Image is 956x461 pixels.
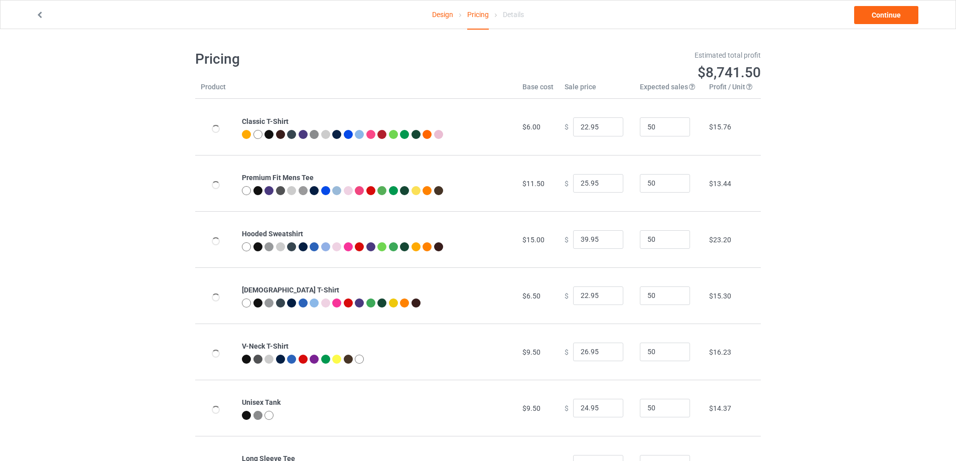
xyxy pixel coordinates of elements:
b: Classic T-Shirt [242,117,289,125]
span: $16.23 [709,348,731,356]
span: $ [565,291,569,299]
th: Base cost [517,82,559,99]
img: heather_texture.png [299,186,308,195]
th: Sale price [559,82,634,99]
b: [DEMOGRAPHIC_DATA] T-Shirt [242,286,339,294]
span: $6.50 [522,292,540,300]
a: Design [432,1,453,29]
span: $ [565,123,569,131]
span: $14.37 [709,404,731,412]
span: $9.50 [522,404,540,412]
span: $11.50 [522,180,544,188]
b: V-Neck T-Shirt [242,342,289,350]
th: Product [195,82,236,99]
span: $15.76 [709,123,731,131]
span: $9.50 [522,348,540,356]
a: Continue [854,6,918,24]
img: heather_texture.png [253,411,262,420]
b: Unisex Tank [242,398,281,406]
th: Expected sales [634,82,704,99]
h1: Pricing [195,50,471,68]
span: $ [565,235,569,243]
span: $15.00 [522,236,544,244]
div: Details [503,1,524,29]
span: $6.00 [522,123,540,131]
img: heather_texture.png [310,130,319,139]
span: $13.44 [709,180,731,188]
span: $15.30 [709,292,731,300]
b: Premium Fit Mens Tee [242,174,314,182]
b: Hooded Sweatshirt [242,230,303,238]
span: $8,741.50 [698,64,761,81]
th: Profit / Unit [704,82,761,99]
span: $ [565,404,569,412]
span: $23.20 [709,236,731,244]
span: $ [565,179,569,187]
div: Pricing [467,1,489,30]
div: Estimated total profit [485,50,761,60]
span: $ [565,348,569,356]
